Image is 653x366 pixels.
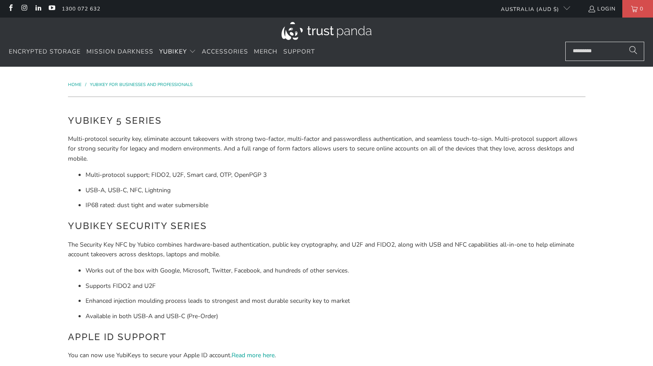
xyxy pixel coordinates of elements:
[90,82,193,88] a: YubiKey for Businesses and Professionals
[86,296,585,306] li: Enhanced injection moulding process leads to strongest and most durable security key to market
[68,330,585,344] h2: Apple ID Support
[34,5,42,12] a: Trust Panda Australia on LinkedIn
[68,240,585,260] p: The Security Key NFC by Yubico combines hardware-based authentication, public key cryptography, a...
[86,170,585,180] li: Multi-protocol support; FIDO2, U2F, Smart card, OTP, OpenPGP 3
[68,134,585,164] p: Multi-protocol security key, eliminate account takeovers with strong two-factor, multi-factor and...
[86,312,585,321] li: Available in both USB-A and USB-C (Pre-Order)
[68,82,82,88] span: Home
[68,82,83,88] a: Home
[68,351,585,360] p: You can now use YubiKeys to secure your Apple ID account. .
[159,42,196,62] summary: YubiKey
[68,219,585,233] h2: YubiKey Security Series
[283,47,315,56] span: Support
[62,4,100,14] a: 1300 072 632
[254,42,278,62] a: Merch
[86,42,153,62] a: Mission Darkness
[9,47,81,56] span: Encrypted Storage
[254,47,278,56] span: Merch
[86,266,585,276] li: Works out of the box with Google, Microsoft, Twitter, Facebook, and hundreds of other services.
[86,186,585,195] li: USB-A, USB-C, NFC, Lightning
[622,42,644,61] button: Search
[68,114,585,128] h2: YubiKey 5 Series
[282,22,371,40] img: Trust Panda Australia
[20,5,28,12] a: Trust Panda Australia on Instagram
[202,47,248,56] span: Accessories
[588,4,616,14] a: Login
[86,201,585,210] li: IP68 rated: dust tight and water submersible
[85,82,86,88] span: /
[9,42,81,62] a: Encrypted Storage
[283,42,315,62] a: Support
[202,42,248,62] a: Accessories
[7,5,14,12] a: Trust Panda Australia on Facebook
[86,47,153,56] span: Mission Darkness
[86,281,585,291] li: Supports FIDO2 and U2F
[232,351,275,359] a: Read more here
[159,47,187,56] span: YubiKey
[48,5,55,12] a: Trust Panda Australia on YouTube
[565,42,644,61] input: Search...
[9,42,315,62] nav: Translation missing: en.navigation.header.main_nav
